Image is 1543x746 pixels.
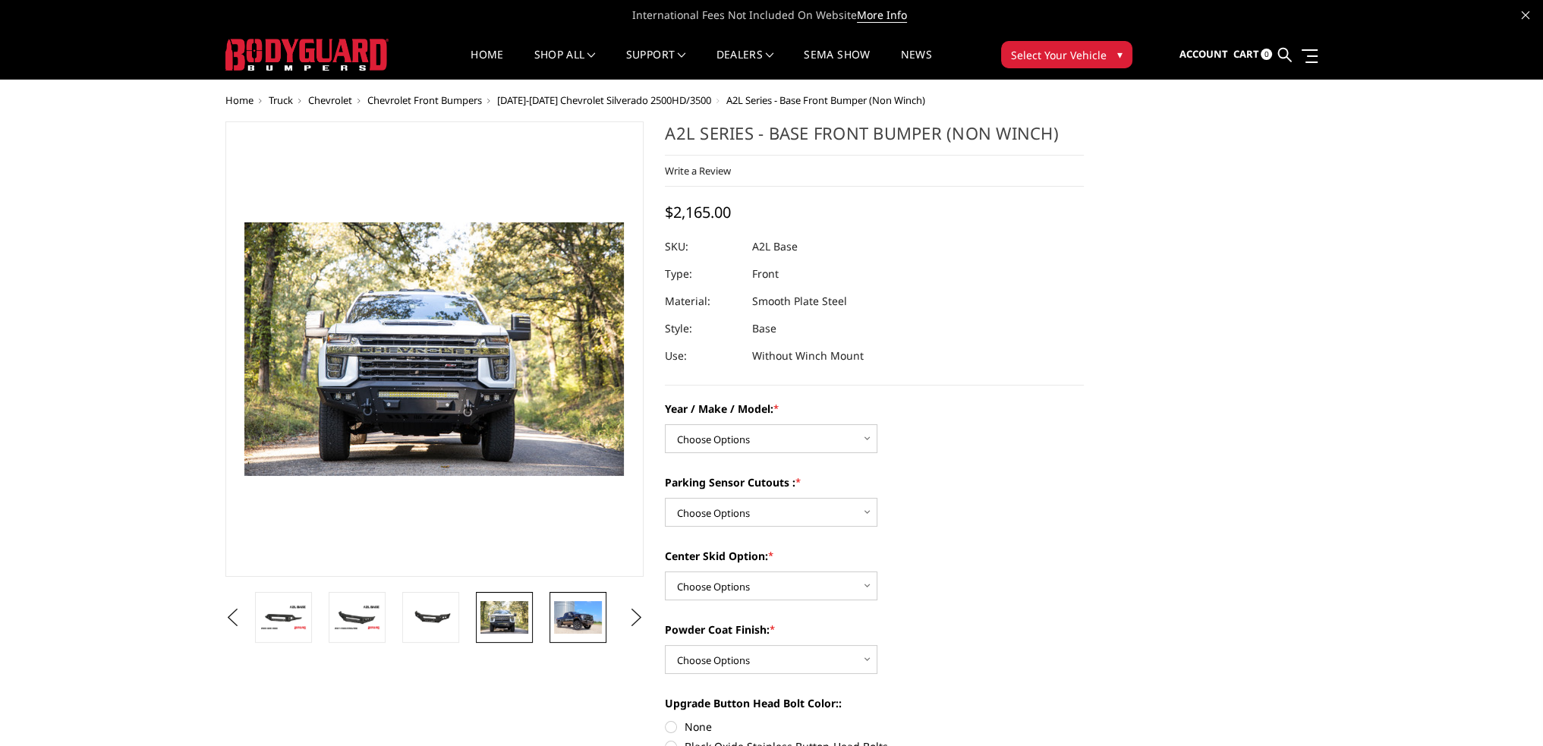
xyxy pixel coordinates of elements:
a: More Info [857,8,907,23]
span: 0 [1261,49,1272,60]
dd: Without Winch Mount [752,342,864,370]
a: A2L Series - Base Front Bumper (Non Winch) [225,121,644,577]
img: 2020 GMC HD - Available in single light bar configuration only [554,601,602,633]
span: Account [1179,47,1227,61]
a: Home [471,49,503,79]
dd: Base [752,315,776,342]
label: Powder Coat Finish: [665,622,1084,637]
a: Write a Review [665,164,731,178]
img: A2L Series - Base Front Bumper (Non Winch) [260,604,307,631]
button: Next [625,606,647,629]
a: Support [626,49,686,79]
span: Cart [1233,47,1258,61]
span: $2,165.00 [665,202,731,222]
span: ▾ [1117,46,1123,62]
a: Chevrolet [308,93,352,107]
label: Year / Make / Model: [665,401,1084,417]
label: Upgrade Button Head Bolt Color:: [665,695,1084,711]
img: 2020 Chevrolet HD - Available in single light bar configuration only [480,601,528,633]
a: News [900,49,931,79]
dt: SKU: [665,233,741,260]
dd: Smooth Plate Steel [752,288,847,315]
a: Chevrolet Front Bumpers [367,93,482,107]
h1: A2L Series - Base Front Bumper (Non Winch) [665,121,1084,156]
label: Center Skid Option: [665,548,1084,564]
a: Dealers [716,49,774,79]
dt: Style: [665,315,741,342]
dd: A2L Base [752,233,798,260]
span: Select Your Vehicle [1011,47,1107,63]
label: Parking Sensor Cutouts : [665,474,1084,490]
dt: Use: [665,342,741,370]
img: A2L Series - Base Front Bumper (Non Winch) [244,222,624,476]
label: None [665,719,1084,735]
a: Home [225,93,253,107]
img: BODYGUARD BUMPERS [225,39,389,71]
button: Previous [222,606,244,629]
span: A2L Series - Base Front Bumper (Non Winch) [726,93,925,107]
a: shop all [534,49,596,79]
img: A2L Series - Base Front Bumper (Non Winch) [407,606,455,628]
a: Account [1179,34,1227,75]
a: [DATE]-[DATE] Chevrolet Silverado 2500HD/3500 [497,93,711,107]
dt: Type: [665,260,741,288]
dd: Front [752,260,779,288]
dt: Material: [665,288,741,315]
button: Select Your Vehicle [1001,41,1132,68]
a: SEMA Show [804,49,870,79]
a: Cart 0 [1233,34,1272,75]
a: Truck [269,93,293,107]
img: A2L Series - Base Front Bumper (Non Winch) [333,604,381,631]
